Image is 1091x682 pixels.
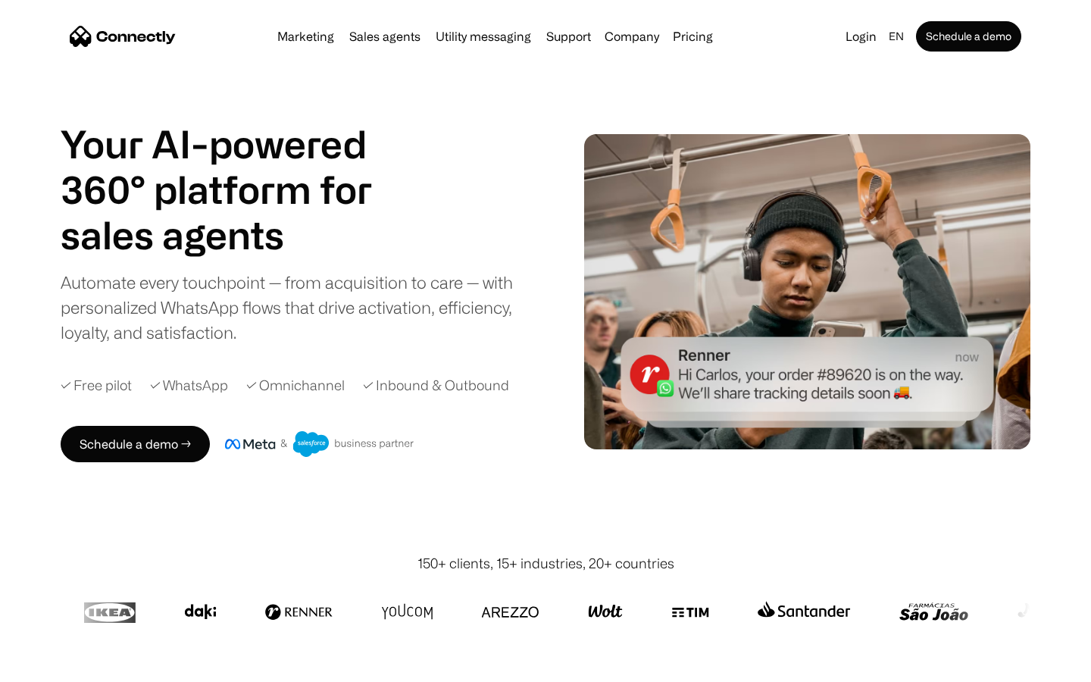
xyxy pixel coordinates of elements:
[61,375,132,396] div: ✓ Free pilot
[61,270,538,345] div: Automate every touchpoint — from acquisition to care — with personalized WhatsApp flows that driv...
[363,375,509,396] div: ✓ Inbound & Outbound
[889,26,904,47] div: en
[150,375,228,396] div: ✓ WhatsApp
[667,30,719,42] a: Pricing
[61,212,409,258] div: 1 of 4
[883,26,913,47] div: en
[605,26,659,47] div: Company
[600,26,664,47] div: Company
[70,25,176,48] a: home
[61,212,409,258] h1: sales agents
[839,26,883,47] a: Login
[246,375,345,396] div: ✓ Omnichannel
[916,21,1021,52] a: Schedule a demo
[61,426,210,462] a: Schedule a demo →
[271,30,340,42] a: Marketing
[430,30,537,42] a: Utility messaging
[30,655,91,677] ul: Language list
[61,121,409,212] h1: Your AI-powered 360° platform for
[61,212,409,258] div: carousel
[15,654,91,677] aside: Language selected: English
[225,431,414,457] img: Meta and Salesforce business partner badge.
[343,30,427,42] a: Sales agents
[417,553,674,574] div: 150+ clients, 15+ industries, 20+ countries
[540,30,597,42] a: Support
